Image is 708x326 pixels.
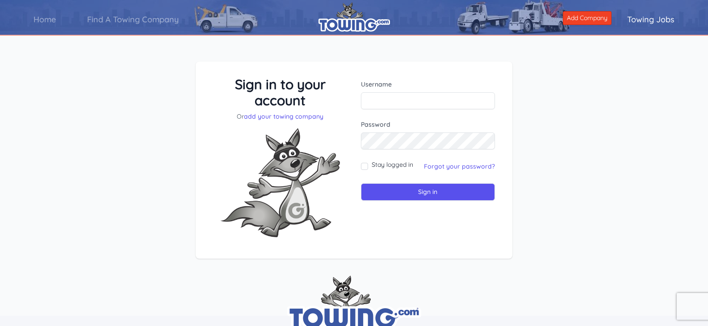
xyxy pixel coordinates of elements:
[213,121,347,244] img: Fox-Excited.png
[18,7,71,32] a: Home
[563,11,612,25] a: Add Company
[213,112,348,121] p: Or
[71,7,194,32] a: Find A Towing Company
[361,80,495,89] label: Username
[361,120,495,129] label: Password
[372,160,413,169] label: Stay logged in
[424,162,495,170] a: Forgot your password?
[318,2,390,32] img: logo.png
[361,183,495,201] input: Sign in
[612,7,690,32] a: Towing Jobs
[244,112,323,120] a: add your towing company
[213,76,348,108] h3: Sign in to your account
